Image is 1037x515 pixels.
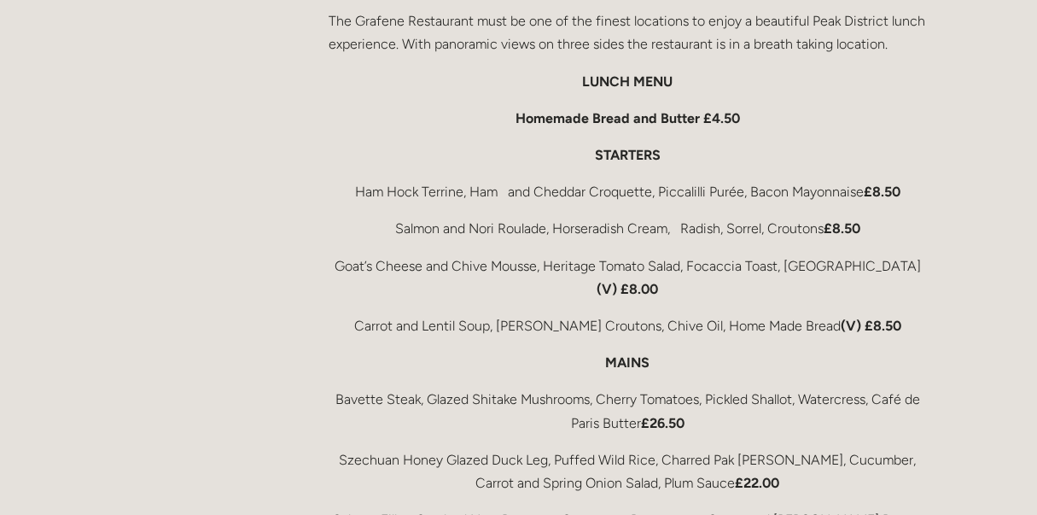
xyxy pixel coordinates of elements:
[329,448,927,495] p: Szechuan Honey Glazed Duck Leg, Puffed Wild Rice, Charred Pak [PERSON_NAME], Cucumber, Carrot and...
[735,475,779,491] strong: £22.00
[582,73,673,90] strong: LUNCH MENU
[595,147,661,163] strong: STARTERS
[329,388,927,434] p: Bavette Steak, Glazed Shitake Mushrooms, Cherry Tomatoes, Pickled Shallot, Watercress, Café de Pa...
[516,110,740,126] strong: Homemade Bread and Butter £4.50
[329,217,927,240] p: Salmon and Nori Roulade, Horseradish Cream, Radish, Sorrel, Croutons
[824,220,860,237] strong: £8.50
[329,255,927,301] p: Goat’s Cheese and Chive Mousse, Heritage Tomato Salad, Focaccia Toast, [GEOGRAPHIC_DATA]
[597,281,658,297] strong: (V) £8.00
[841,318,901,334] strong: (V) £8.50
[329,9,927,56] p: The Grafene Restaurant must be one of the finest locations to enjoy a beautiful Peak District lun...
[329,314,927,337] p: Carrot and Lentil Soup, [PERSON_NAME] Croutons, Chive Oil, Home Made Bread
[864,184,900,200] strong: £8.50
[329,180,927,203] p: Ham Hock Terrine, Ham and Cheddar Croquette, Piccalilli Purée, Bacon Mayonnaise
[605,354,650,371] strong: MAINS
[641,415,685,431] strong: £26.50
